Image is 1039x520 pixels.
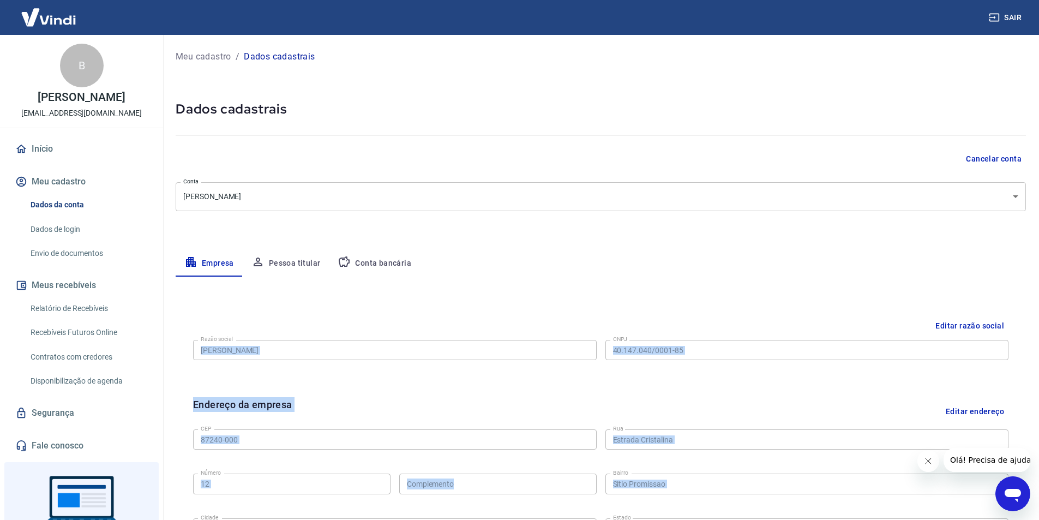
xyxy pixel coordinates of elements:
[201,469,221,477] label: Número
[183,177,199,186] label: Conta
[962,149,1026,169] button: Cancelar conta
[613,425,623,433] label: Rua
[13,434,150,458] a: Fale conosco
[13,1,84,34] img: Vindi
[26,321,150,344] a: Recebíveis Futuros Online
[201,335,233,343] label: Razão social
[941,397,1008,425] button: Editar endereço
[236,50,239,63] p: /
[13,273,150,297] button: Meus recebíveis
[931,316,1008,336] button: Editar razão social
[917,450,939,472] iframe: Fechar mensagem
[613,469,628,477] label: Bairro
[176,182,1026,211] div: [PERSON_NAME]
[26,218,150,241] a: Dados de login
[26,297,150,320] a: Relatório de Recebíveis
[38,92,125,103] p: [PERSON_NAME]
[13,401,150,425] a: Segurança
[201,425,211,433] label: CEP
[26,346,150,368] a: Contratos com credores
[60,44,104,87] div: B
[987,8,1026,28] button: Sair
[13,137,150,161] a: Início
[193,397,292,425] h6: Endereço da empresa
[26,194,150,216] a: Dados da conta
[243,250,329,277] button: Pessoa titular
[244,50,315,63] p: Dados cadastrais
[176,50,231,63] a: Meu cadastro
[26,370,150,392] a: Disponibilização de agenda
[613,335,627,343] label: CNPJ
[944,448,1030,472] iframe: Mensagem da empresa
[995,476,1030,511] iframe: Botão para abrir a janela de mensagens
[329,250,420,277] button: Conta bancária
[13,170,150,194] button: Meu cadastro
[176,250,243,277] button: Empresa
[176,100,1026,118] h5: Dados cadastrais
[21,107,142,119] p: [EMAIL_ADDRESS][DOMAIN_NAME]
[26,242,150,265] a: Envio de documentos
[7,8,92,16] span: Olá! Precisa de ajuda?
